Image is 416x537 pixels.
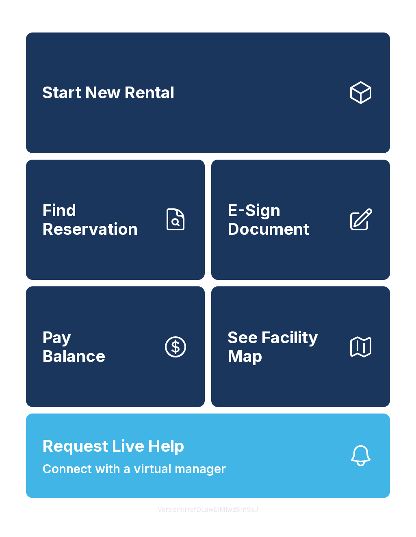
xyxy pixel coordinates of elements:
[211,286,390,407] button: See Facility Map
[42,328,105,365] span: Pay Balance
[227,201,341,238] span: E-Sign Document
[151,498,265,521] button: VersionkrrefDLawElMlwz8nfSsJ
[42,460,226,478] span: Connect with a virtual manager
[42,83,174,102] span: Start New Rental
[211,160,390,280] a: E-Sign Document
[26,414,390,498] button: Request Live HelpConnect with a virtual manager
[26,32,390,153] a: Start New Rental
[42,434,184,458] span: Request Live Help
[26,160,205,280] a: Find Reservation
[26,286,205,407] button: PayBalance
[42,201,156,238] span: Find Reservation
[227,328,341,365] span: See Facility Map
